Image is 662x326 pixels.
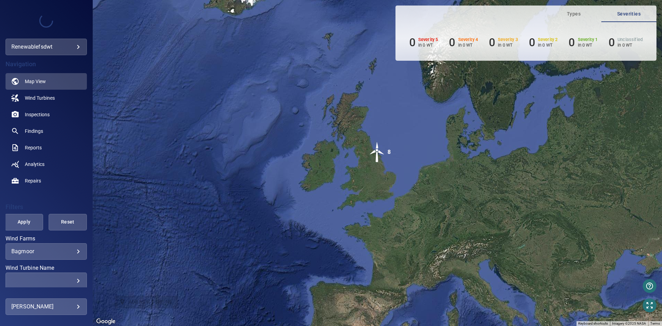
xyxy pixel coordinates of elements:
h6: Severity 4 [458,37,478,42]
span: Repairs [25,177,41,184]
a: Terms (opens in new tab) [650,322,660,325]
li: Severity 5 [409,36,438,49]
p: in 0 WT [418,42,438,48]
h6: 0 [529,36,535,49]
h6: 0 [609,36,615,49]
span: Wind Turbines [25,95,55,101]
h4: Filters [6,204,87,210]
h6: 0 [569,36,575,49]
img: windFarmIcon.svg [367,142,388,162]
a: inspections noActive [6,106,87,123]
div: [PERSON_NAME] [11,301,81,312]
li: Severity Unclassified [609,36,643,49]
h4: Navigation [6,61,87,68]
h6: 0 [449,36,455,49]
p: in 0 WT [538,42,558,48]
div: renewablefsdwt [11,41,81,52]
span: Apply [13,218,34,226]
gmp-advanced-marker: 8 [367,142,388,164]
button: Reset [49,214,87,230]
span: Reset [57,218,78,226]
h6: 0 [409,36,415,49]
span: Map View [25,78,46,85]
h6: 0 [489,36,495,49]
span: Reports [25,144,42,151]
a: windturbines noActive [6,90,87,106]
h6: Unclassified [618,37,643,42]
div: 8 [388,142,391,162]
span: Severities [605,10,652,18]
li: Severity 1 [569,36,598,49]
img: Google [94,317,117,326]
h6: Severity 2 [538,37,558,42]
h6: Severity 5 [418,37,438,42]
div: Wind Farms [6,243,87,260]
li: Severity 4 [449,36,478,49]
label: Wind Farms [6,236,87,241]
span: Imagery ©2025 NASA [612,322,646,325]
a: Open this area in Google Maps (opens a new window) [94,317,117,326]
li: Severity 2 [529,36,558,49]
span: Inspections [25,111,50,118]
a: map active [6,73,87,90]
div: renewablefsdwt [6,39,87,55]
span: Analytics [25,161,44,168]
a: findings noActive [6,123,87,139]
label: Wind Turbine Name [6,265,87,271]
div: Wind Turbine Name [6,273,87,289]
span: Types [550,10,597,18]
p: in 0 WT [578,42,598,48]
h6: Severity 3 [498,37,518,42]
p: in 0 WT [618,42,643,48]
a: repairs noActive [6,172,87,189]
span: Findings [25,128,43,135]
button: Apply [5,214,43,230]
p: in 0 WT [498,42,518,48]
h6: Severity 1 [578,37,598,42]
a: reports noActive [6,139,87,156]
li: Severity 3 [489,36,518,49]
p: in 0 WT [458,42,478,48]
div: Bagmoor [11,248,81,255]
a: analytics noActive [6,156,87,172]
button: Keyboard shortcuts [578,321,608,326]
